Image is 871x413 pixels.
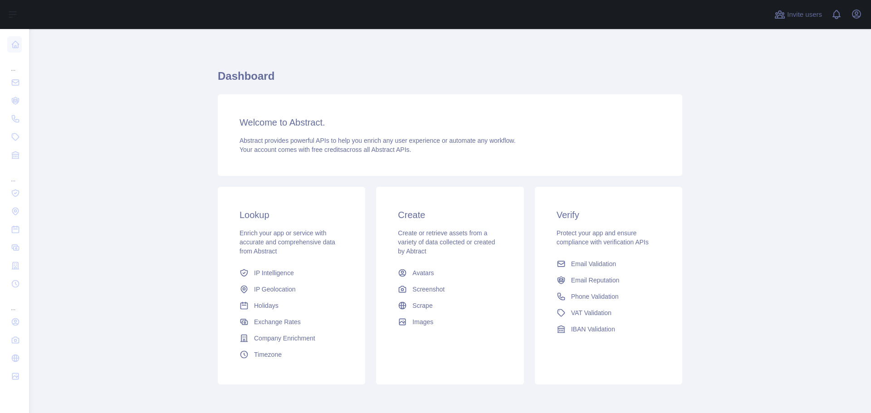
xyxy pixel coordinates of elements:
a: Email Reputation [553,272,664,288]
h3: Welcome to Abstract. [240,116,661,129]
span: IBAN Validation [571,325,615,334]
a: Scrape [394,297,505,314]
span: Email Reputation [571,276,620,285]
span: VAT Validation [571,308,612,317]
a: VAT Validation [553,305,664,321]
span: Enrich your app or service with accurate and comprehensive data from Abstract [240,229,335,255]
div: ... [7,294,22,312]
a: IBAN Validation [553,321,664,337]
span: free credits [312,146,343,153]
span: IP Geolocation [254,285,296,294]
span: Create or retrieve assets from a variety of data collected or created by Abtract [398,229,495,255]
a: Screenshot [394,281,505,297]
h1: Dashboard [218,69,682,91]
span: Holidays [254,301,279,310]
span: Email Validation [571,259,616,268]
a: Avatars [394,265,505,281]
a: Images [394,314,505,330]
span: IP Intelligence [254,268,294,277]
span: Phone Validation [571,292,619,301]
a: Holidays [236,297,347,314]
a: IP Intelligence [236,265,347,281]
span: Exchange Rates [254,317,301,326]
span: Scrape [412,301,432,310]
span: Avatars [412,268,434,277]
a: Timezone [236,346,347,363]
a: Phone Validation [553,288,664,305]
a: Company Enrichment [236,330,347,346]
span: Invite users [787,10,822,20]
span: Images [412,317,433,326]
h3: Verify [557,209,661,221]
div: ... [7,165,22,183]
a: Exchange Rates [236,314,347,330]
h3: Create [398,209,502,221]
span: Timezone [254,350,282,359]
span: Your account comes with across all Abstract APIs. [240,146,411,153]
span: Screenshot [412,285,445,294]
div: ... [7,54,22,73]
h3: Lookup [240,209,343,221]
span: Abstract provides powerful APIs to help you enrich any user experience or automate any workflow. [240,137,516,144]
button: Invite users [773,7,824,22]
span: Company Enrichment [254,334,315,343]
a: IP Geolocation [236,281,347,297]
span: Protect your app and ensure compliance with verification APIs [557,229,649,246]
a: Email Validation [553,256,664,272]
